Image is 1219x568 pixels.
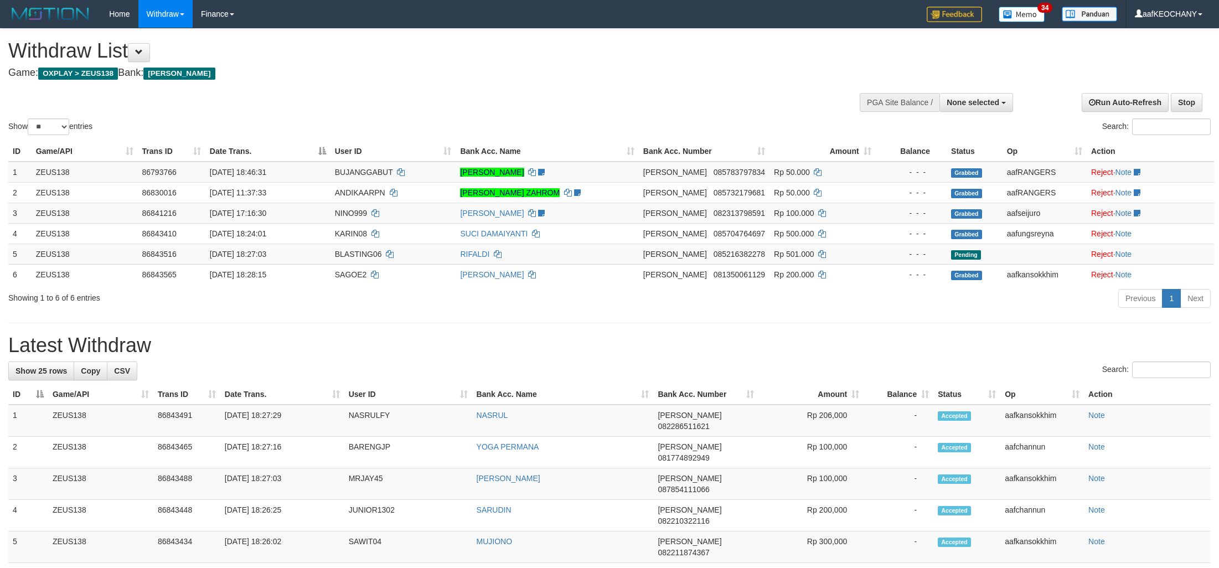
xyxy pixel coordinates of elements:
td: · [1087,203,1214,223]
span: Rp 100.000 [774,209,814,218]
td: [DATE] 18:27:16 [220,437,344,468]
td: 3 [8,203,32,223]
td: ZEUS138 [48,437,153,468]
a: Show 25 rows [8,362,74,380]
select: Showentries [28,118,69,135]
td: [DATE] 18:26:02 [220,531,344,563]
td: ZEUS138 [32,264,138,285]
a: [PERSON_NAME] ZAHROM [460,188,560,197]
td: [DATE] 18:27:29 [220,405,344,437]
span: NINO999 [335,209,367,218]
td: - [864,531,933,563]
a: Reject [1091,209,1113,218]
td: · [1087,223,1214,244]
td: 86843465 [153,437,220,468]
td: 86843448 [153,500,220,531]
a: Reject [1091,250,1113,259]
input: Search: [1132,118,1211,135]
div: PGA Site Balance / [860,93,939,112]
div: - - - [880,249,942,260]
td: 2 [8,182,32,203]
td: - [864,437,933,468]
span: Copy 087854111066 to clipboard [658,485,709,494]
span: [DATE] 18:27:03 [210,250,266,259]
div: Showing 1 to 6 of 6 entries [8,288,500,303]
span: Copy 085704764697 to clipboard [714,229,765,238]
span: Rp 501.000 [774,250,814,259]
span: [PERSON_NAME] [658,442,721,451]
span: Accepted [938,411,971,421]
a: SUCI DAMAIYANTI [460,229,528,238]
a: Run Auto-Refresh [1082,93,1169,112]
td: ZEUS138 [32,244,138,264]
span: [PERSON_NAME] [658,505,721,514]
span: Grabbed [951,271,982,280]
td: 1 [8,162,32,183]
td: aafchannun [1000,500,1084,531]
td: [DATE] 18:26:25 [220,500,344,531]
span: BLASTING06 [335,250,382,259]
span: Copy 082211874367 to clipboard [658,548,709,557]
a: Note [1115,188,1132,197]
th: User ID: activate to sort column ascending [344,384,472,405]
h1: Latest Withdraw [8,334,1211,357]
td: aafkansokkhim [1003,264,1087,285]
span: [PERSON_NAME] [658,474,721,483]
span: 86841216 [142,209,177,218]
th: Bank Acc. Name: activate to sort column ascending [456,141,638,162]
span: 86793766 [142,168,177,177]
span: Copy 082286511621 to clipboard [658,422,709,431]
div: - - - [880,208,942,219]
a: Reject [1091,270,1113,279]
span: [DATE] 11:37:33 [210,188,266,197]
span: [PERSON_NAME] [643,188,707,197]
a: 1 [1162,289,1181,308]
th: Bank Acc. Name: activate to sort column ascending [472,384,654,405]
span: Copy 081350061129 to clipboard [714,270,765,279]
span: SAGOE2 [335,270,367,279]
td: aafungsreyna [1003,223,1087,244]
a: Note [1088,442,1105,451]
td: aafkansokkhim [1000,405,1084,437]
span: [DATE] 18:24:01 [210,229,266,238]
span: [PERSON_NAME] [643,250,707,259]
a: Note [1115,209,1132,218]
img: MOTION_logo.png [8,6,92,22]
span: [DATE] 17:16:30 [210,209,266,218]
td: [DATE] 18:27:03 [220,468,344,500]
span: 86830016 [142,188,177,197]
a: NASRUL [477,411,508,420]
th: Balance [876,141,947,162]
span: Copy 082313798591 to clipboard [714,209,765,218]
div: - - - [880,167,942,178]
td: - [864,405,933,437]
th: Status: activate to sort column ascending [933,384,1000,405]
img: Button%20Memo.svg [999,7,1045,22]
th: Amount: activate to sort column ascending [758,384,864,405]
a: [PERSON_NAME] [460,270,524,279]
a: [PERSON_NAME] [460,168,524,177]
td: Rp 100,000 [758,437,864,468]
td: ZEUS138 [48,405,153,437]
a: Next [1180,289,1211,308]
a: Note [1088,411,1105,420]
td: JUNIOR1302 [344,500,472,531]
img: Feedback.jpg [927,7,982,22]
a: [PERSON_NAME] [477,474,540,483]
td: NASRULFY [344,405,472,437]
a: Note [1115,168,1132,177]
a: Note [1115,229,1132,238]
td: ZEUS138 [48,468,153,500]
span: Rp 50.000 [774,188,810,197]
th: Op: activate to sort column ascending [1000,384,1084,405]
td: 6 [8,264,32,285]
th: Trans ID: activate to sort column ascending [153,384,220,405]
td: 5 [8,244,32,264]
td: aafkansokkhim [1000,531,1084,563]
span: Show 25 rows [16,366,67,375]
span: Accepted [938,474,971,484]
td: 5 [8,531,48,563]
th: Game/API: activate to sort column ascending [48,384,153,405]
th: Game/API: activate to sort column ascending [32,141,138,162]
span: Copy 081774892949 to clipboard [658,453,709,462]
